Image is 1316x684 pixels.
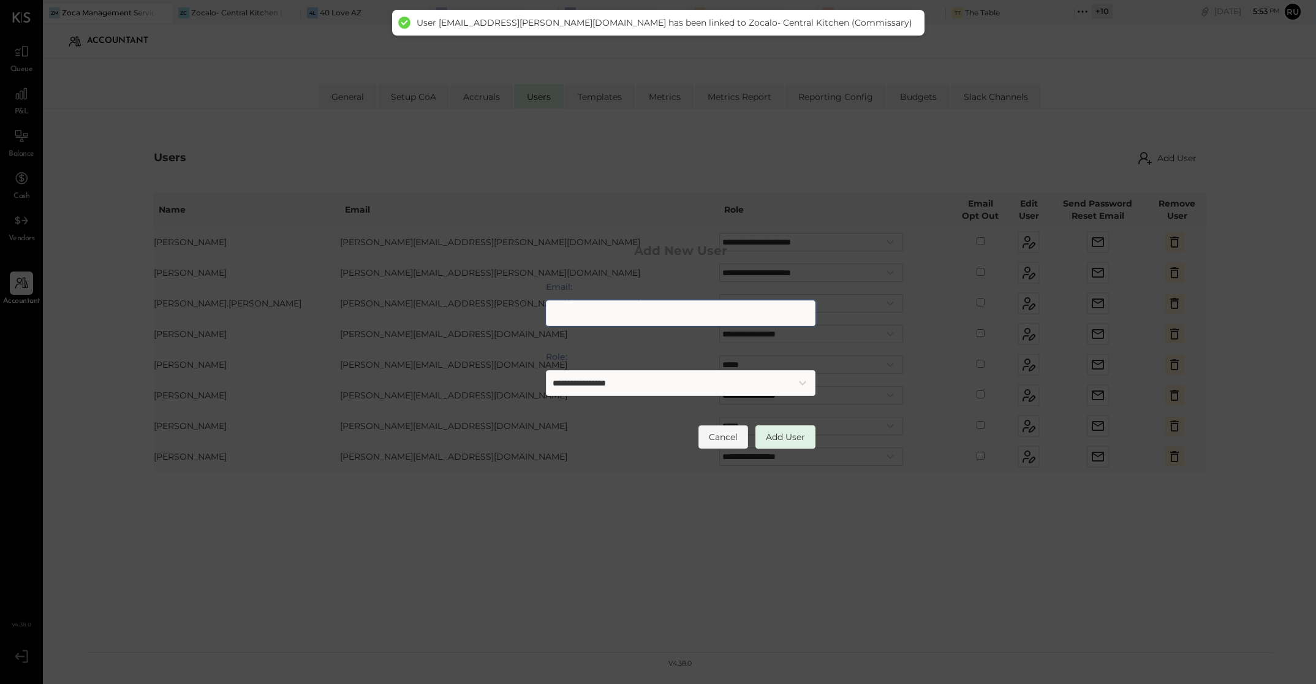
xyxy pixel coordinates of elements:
[528,217,834,467] div: Add User Modal
[698,425,748,449] button: Cancel
[755,425,815,449] button: Add User
[546,235,815,266] h2: Add New User
[546,351,815,363] label: Role:
[417,17,912,28] div: User [EMAIL_ADDRESS][PERSON_NAME][DOMAIN_NAME] has been linked to Zocalo- Central Kitchen (Commis...
[546,281,815,293] label: Email:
